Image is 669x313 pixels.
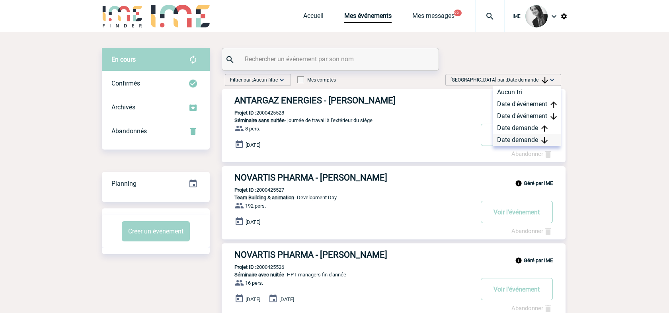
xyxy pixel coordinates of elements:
[234,250,473,260] h3: NOVARTIS PHARMA - [PERSON_NAME]
[515,180,522,187] img: info_black_24dp.svg
[412,12,454,23] a: Mes messages
[102,119,210,143] div: Retrouvez ici tous vos événements annulés
[222,110,284,116] p: 2000425528
[524,180,553,186] b: Géré par IME
[493,110,561,122] div: Date d'événement
[245,126,260,132] span: 8 pers.
[511,305,553,312] a: Abandonner
[297,77,336,83] label: Mes comptes
[222,272,473,278] p: - HPT managers fin d'année
[454,10,462,16] button: 99+
[102,172,210,196] div: Retrouvez ici tous vos événements organisés par date et état d'avancement
[222,95,566,105] a: ANTARGAZ ENERGIES - [PERSON_NAME]
[102,5,143,27] img: IME-Finder
[222,250,566,260] a: NOVARTIS PHARMA - [PERSON_NAME]
[111,127,147,135] span: Abandonnés
[234,187,256,193] b: Projet ID :
[513,14,521,19] span: IME
[234,117,285,123] span: Séminaire sans nuitée
[230,76,278,84] span: Filtrer par :
[481,124,553,146] button: Voir l'événement
[303,12,324,23] a: Accueil
[111,80,140,87] span: Confirmés
[279,296,294,302] span: [DATE]
[222,173,566,183] a: NOVARTIS PHARMA - [PERSON_NAME]
[493,86,561,98] div: Aucun tri
[511,227,553,235] a: Abandonner
[515,257,522,264] img: info_black_24dp.svg
[525,5,548,27] img: 101050-0.jpg
[243,53,420,65] input: Rechercher un événement par son nom
[122,221,190,241] button: Créer un événement
[550,101,557,108] img: arrow_upward.png
[278,76,286,84] img: baseline_expand_more_white_24dp-b.png
[541,137,548,144] img: arrow_downward.png
[222,117,473,123] p: - journée de travail à l'extérieur du siège
[234,264,256,270] b: Projet ID :
[246,142,260,148] span: [DATE]
[234,110,256,116] b: Projet ID :
[234,95,473,105] h3: ANTARGAZ ENERGIES - [PERSON_NAME]
[481,278,553,300] button: Voir l'événement
[481,201,553,223] button: Voir l'événement
[102,171,210,195] a: Planning
[344,12,392,23] a: Mes événements
[548,76,556,84] img: baseline_expand_more_white_24dp-b.png
[102,48,210,72] div: Retrouvez ici tous vos évènements avant confirmation
[253,77,278,83] span: Aucun filtre
[511,150,553,157] a: Abandonner
[493,134,561,146] div: Date demande
[102,95,210,119] div: Retrouvez ici tous les événements que vous avez décidé d'archiver
[111,180,137,187] span: Planning
[541,125,548,132] img: arrow_upward.png
[234,194,294,200] span: Team Building & animation
[524,257,553,263] b: Géré par IME
[234,173,473,183] h3: NOVARTIS PHARMA - [PERSON_NAME]
[507,77,548,83] span: Date demande
[222,187,284,193] p: 2000425527
[234,272,284,278] span: Séminaire avec nuitée
[246,296,260,302] span: [DATE]
[111,56,136,63] span: En cours
[550,113,557,120] img: arrow_downward.png
[493,122,561,134] div: Date demande
[245,203,266,209] span: 192 pers.
[111,103,135,111] span: Archivés
[245,280,263,286] span: 16 pers.
[451,76,548,84] span: [GEOGRAPHIC_DATA] par :
[246,219,260,225] span: [DATE]
[542,77,548,84] img: arrow_downward.png
[222,194,473,200] p: - Development Day
[493,98,561,110] div: Date d'événement
[222,264,284,270] p: 2000425526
